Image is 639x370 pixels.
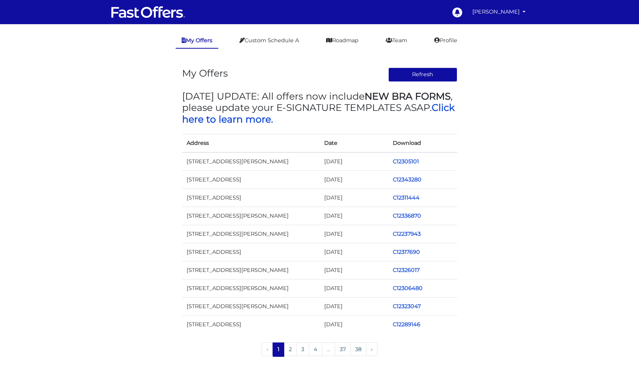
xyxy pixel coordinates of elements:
[350,342,366,356] a: 38
[182,134,320,152] th: Address
[393,321,420,328] a: C12289146
[469,5,529,19] a: [PERSON_NAME]
[182,91,457,125] h3: [DATE] UPDATE: All offers now include , please update your E-SIGNATURE TEMPLATES ASAP.
[320,170,389,189] td: [DATE]
[262,342,273,357] li: « Previous
[320,316,389,334] td: [DATE]
[182,68,228,79] h3: My Offers
[320,134,389,152] th: Date
[365,91,451,102] strong: NEW BRA FORMS
[393,212,421,219] a: C12336870
[233,33,305,48] a: Custom Schedule A
[182,298,320,316] td: [STREET_ADDRESS][PERSON_NAME]
[320,298,389,316] td: [DATE]
[393,285,423,292] a: C12306480
[182,316,320,334] td: [STREET_ADDRESS]
[320,261,389,279] td: [DATE]
[284,342,297,356] a: 2
[393,303,421,310] a: C12323047
[182,189,320,207] td: [STREET_ADDRESS]
[273,342,284,356] span: 1
[309,342,322,356] a: 4
[182,279,320,298] td: [STREET_ADDRESS][PERSON_NAME]
[320,189,389,207] td: [DATE]
[366,342,377,356] a: Next »
[320,225,389,243] td: [DATE]
[388,68,457,82] button: Refresh
[320,33,365,48] a: Roadmap
[182,225,320,243] td: [STREET_ADDRESS][PERSON_NAME]
[182,102,455,124] a: Click here to learn more.
[393,194,420,201] a: C12311444
[296,342,309,356] a: 3
[320,279,389,298] td: [DATE]
[335,342,351,356] a: 37
[182,152,320,171] td: [STREET_ADDRESS][PERSON_NAME]
[428,33,463,48] a: Profile
[388,134,457,152] th: Download
[320,207,389,225] td: [DATE]
[320,243,389,261] td: [DATE]
[393,176,421,183] a: C12343280
[182,207,320,225] td: [STREET_ADDRESS][PERSON_NAME]
[393,158,419,165] a: C12305101
[380,33,413,48] a: Team
[182,243,320,261] td: [STREET_ADDRESS]
[182,261,320,279] td: [STREET_ADDRESS][PERSON_NAME]
[393,230,421,237] a: C12237943
[393,249,420,255] a: C12317690
[320,152,389,171] td: [DATE]
[176,33,218,49] a: My Offers
[182,170,320,189] td: [STREET_ADDRESS]
[393,267,420,273] a: C12326017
